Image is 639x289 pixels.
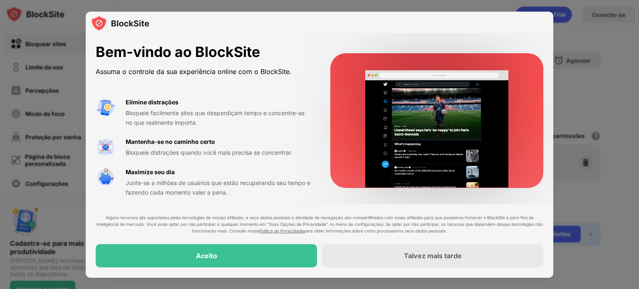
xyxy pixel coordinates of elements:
font: Elimine distrações [126,99,178,106]
font: Bloqueie distrações quando você mais precisa se concentrar. [126,149,292,156]
font: Bloqueie facilmente sites que desperdiçam tempo e concentre-se no que realmente importa. [126,109,305,126]
font: Junte-se a milhões de usuários que estão recuperando seu tempo e fazendo cada momento valer a pena. [126,179,310,195]
img: value-safe-time.svg [96,168,116,188]
img: logo-blocksite.svg [91,15,149,32]
font: Talvez mais tarde [404,252,462,260]
img: value-focus.svg [96,137,116,157]
font: Aceito [196,252,217,260]
a: Política de Privacidade [259,229,304,234]
font: Maximize seu dia [126,168,175,175]
font: Bem-vindo ao BlockSite [96,43,260,60]
font: Alguns recursos são suportados pelas tecnologias de nossas afiliadas, e seus dados pessoais e ati... [97,215,543,234]
img: value-avoid-distractions.svg [96,98,116,118]
font: Assuma o controle da sua experiência online com o BlockSite. [96,67,292,76]
font: para obter informações sobre como processamos seus dados pessoais. [304,229,447,234]
font: Mantenha-se no caminho certo [126,138,215,145]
